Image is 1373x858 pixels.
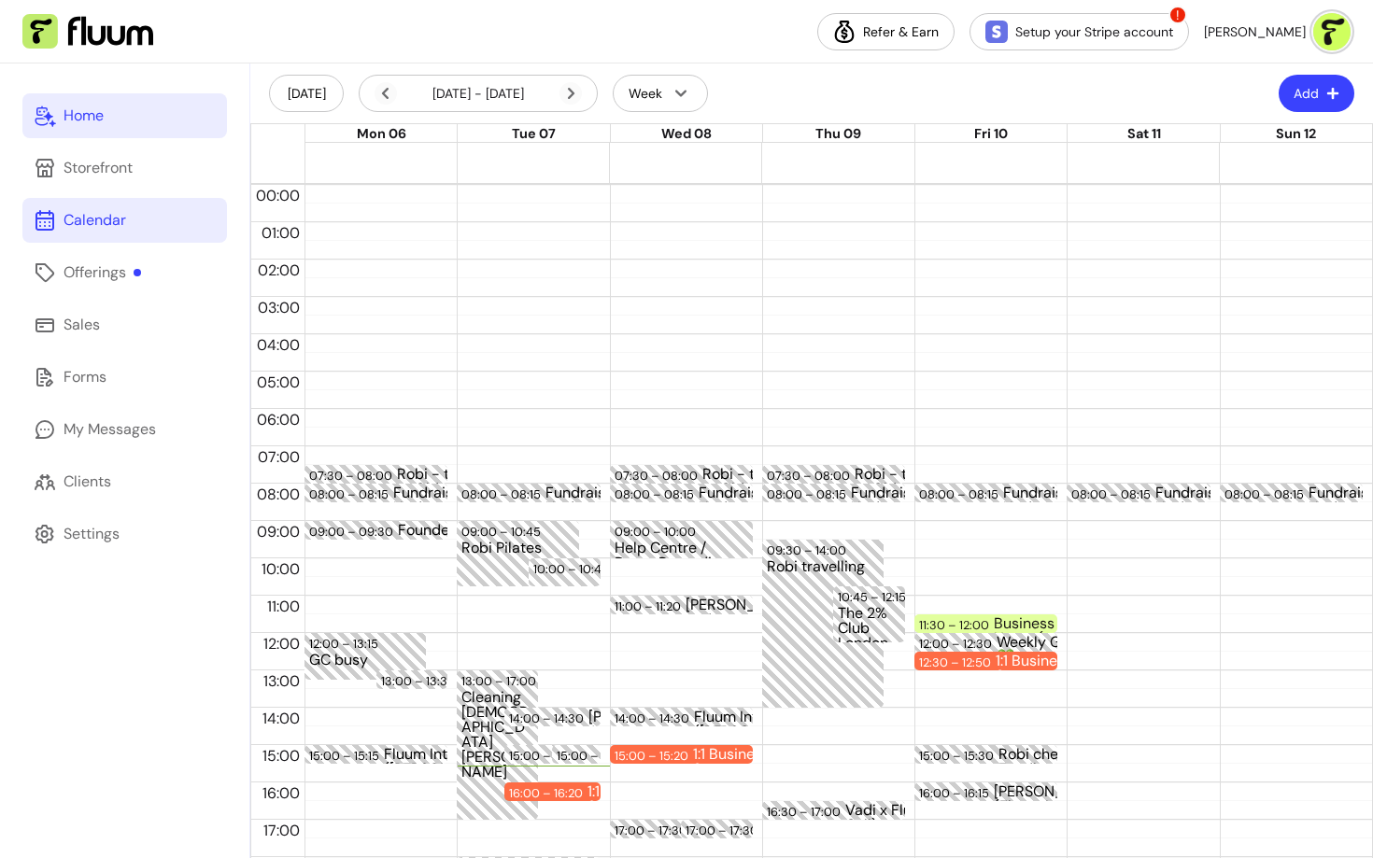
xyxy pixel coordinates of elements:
[384,747,517,762] div: Fluum Intro Chat ([PERSON_NAME])
[393,485,527,500] div: Fundraising CRM Update
[994,784,1127,799] div: [PERSON_NAME] (Fluum Intro)
[504,745,586,764] div: 15:00 – 15:30
[815,124,861,145] button: Thu 09
[762,465,905,484] div: 07:30 – 08:00Robi - travel time to Old Sessions
[615,523,701,541] div: 09:00 – 10:00
[699,485,832,500] div: Fundraising CRM Update
[985,21,1008,43] img: Stripe Icon
[615,598,686,615] div: 11:00 – 11:20
[257,223,304,243] span: 01:00
[1313,13,1351,50] img: avatar
[694,710,828,724] div: Fluum Intro Chat ([PERSON_NAME])
[22,146,227,190] a: Storefront
[304,465,447,484] div: 07:30 – 08:00Robi - travel time to Old Sessions
[661,125,712,142] span: Wed 08
[252,522,304,542] span: 09:00
[686,598,819,612] div: [PERSON_NAME] and [PERSON_NAME]
[588,710,674,724] div: [PERSON_NAME] (Fluum Demo)
[1127,125,1161,142] span: Sat 11
[1067,484,1210,502] div: 08:00 – 08:15Fundraising CRM Update
[22,93,227,138] a: Home
[376,670,448,689] div: 13:00 – 13:30
[1071,485,1155,503] div: 08:00 – 08:15
[253,447,304,467] span: 07:00
[257,559,304,579] span: 10:00
[767,485,851,503] div: 08:00 – 08:15
[461,485,545,503] div: 08:00 – 08:15
[64,314,100,336] div: Sales
[309,485,393,503] div: 08:00 – 08:15
[22,512,227,556] a: Settings
[1168,6,1187,24] span: !
[304,633,426,680] div: 12:00 – 13:15GC busy
[22,14,153,49] img: Fluum Logo
[919,654,996,671] div: 12:30 – 12:50
[1003,485,1137,500] div: Fundraising CRM Update
[686,822,763,839] div: 17:00 – 17:30
[1276,124,1316,145] button: Sun 12
[557,747,636,765] div: 15:00 – 15:30
[610,745,753,764] div: 15:00 – 15:201:1 Business Strategy with Fluum Founder
[762,801,905,820] div: 16:30 – 17:00Vadi x Fluum (2nd Call)
[64,366,106,388] div: Forms
[615,822,692,839] div: 17:00 – 17:30
[615,710,694,727] div: 14:00 – 14:30
[22,355,227,400] a: Forms
[767,803,845,821] div: 16:30 – 17:00
[22,250,227,295] a: Offerings
[309,653,421,678] div: GC busy
[919,784,994,802] div: 16:00 – 16:15
[253,298,304,317] span: 03:00
[512,125,556,142] span: Tue 07
[996,654,1129,668] div: 1:1 Business Strategy with Fluum Founder
[259,671,304,691] span: 13:00
[855,467,988,482] div: Robi - travel time to Old Sessions
[509,710,588,727] div: 14:00 – 14:30
[914,614,1057,633] div: 11:30 – 12:00Business Office Hours (with Fluum Founders) (2 / 50)
[1127,124,1161,145] button: Sat 11
[610,708,753,726] div: 14:00 – 14:30Fluum Intro Chat ([PERSON_NAME])
[304,484,447,502] div: 08:00 – 08:15Fundraising CRM Update
[914,652,1057,670] div: 12:30 – 12:501:1 Business Strategy with Fluum Founder
[461,541,573,584] div: Robi Pilates
[509,747,588,765] div: 15:00 – 15:30
[615,541,748,556] div: Help Centre / Demo Recording
[375,82,582,105] div: [DATE] - [DATE]
[22,407,227,452] a: My Messages
[64,209,126,232] div: Calendar
[919,485,1003,503] div: 08:00 – 08:15
[252,485,304,504] span: 08:00
[258,783,304,803] span: 16:00
[64,157,133,179] div: Storefront
[833,586,905,642] div: 10:45 – 12:15The 2% Club London Sip & Sculpt Social
[997,635,1130,650] div: Weekly GTM Call 💚
[397,467,531,482] div: Robi - travel time to Old Sessions
[610,820,731,838] div: 17:00 – 17:30[PERSON_NAME] and [PERSON_NAME]
[64,471,111,493] div: Clients
[998,747,1132,762] div: Robi checks Sales Feedback
[252,410,304,429] span: 06:00
[762,540,884,708] div: 09:30 – 14:00Robi travelling
[974,125,1008,142] span: Fri 10
[309,467,397,485] div: 07:30 – 08:00
[357,125,406,142] span: Mon 06
[504,708,600,726] div: 14:00 – 14:30[PERSON_NAME] (Fluum Demo)
[22,302,227,347] a: Sales
[1155,485,1289,500] div: Fundraising CRM Update
[610,484,753,502] div: 08:00 – 08:15Fundraising CRM Update
[767,559,879,706] div: Robi travelling
[702,467,836,482] div: Robi - travel time to Old Sessions
[681,820,753,838] div: 17:00 – 17:30
[398,523,531,538] div: Founders Call
[815,125,861,142] span: Thu 09
[309,523,398,541] div: 09:00 – 09:30
[258,746,304,766] span: 15:00
[610,465,753,484] div: 07:30 – 08:00Robi - travel time to Old Sessions
[461,523,545,541] div: 09:00 – 10:45
[693,747,827,762] div: 1:1 Business Strategy with Fluum Founder
[767,467,855,485] div: 07:30 – 08:00
[1204,13,1351,50] button: avatar[PERSON_NAME]
[1224,485,1309,503] div: 08:00 – 08:15
[64,261,141,284] div: Offerings
[994,616,1127,631] div: Business Office Hours (with Fluum Founders) (2 / 50)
